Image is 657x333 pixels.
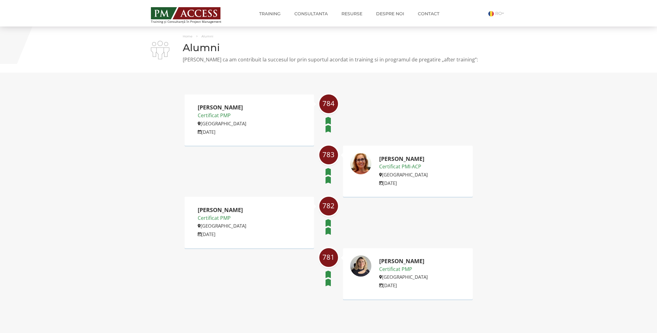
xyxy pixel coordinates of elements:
p: Certificat PMP [198,112,246,120]
p: [PERSON_NAME] ca am contribuit la succesul lor prin suportul acordat in training si in programul ... [151,56,506,63]
p: Certificat PMI-ACP [379,163,428,171]
p: [GEOGRAPHIC_DATA] [198,120,246,127]
a: Training și Consultanță în Project Management [151,5,233,23]
img: Romana [488,11,494,17]
p: [GEOGRAPHIC_DATA] [379,273,428,281]
a: Consultanta [290,7,332,20]
a: Contact [413,7,444,20]
p: [DATE] [198,230,246,238]
p: [DATE] [379,282,428,289]
h2: [PERSON_NAME] [198,104,246,111]
a: RO [488,11,506,16]
img: PM ACCESS - Echipa traineri si consultanti certificati PMP: Narciss Popescu, Mihai Olaru, Monica ... [151,7,220,19]
a: Training [254,7,285,20]
p: [GEOGRAPHIC_DATA] [379,171,428,178]
p: [DATE] [379,179,428,187]
p: Certificat PMP [379,265,428,273]
h2: [PERSON_NAME] [379,156,428,162]
a: Despre noi [371,7,409,20]
img: Adina Moise [350,255,372,277]
p: Certificat PMP [198,214,246,222]
a: Resurse [337,7,367,20]
p: [DATE] [198,128,246,136]
span: Training și Consultanță în Project Management [151,20,233,23]
p: [GEOGRAPHIC_DATA] [198,222,246,229]
span: 783 [319,151,338,158]
a: Home [183,34,192,38]
span: 784 [319,99,338,107]
span: Alumni [201,34,213,38]
h1: Alumni [151,42,506,53]
h2: [PERSON_NAME] [379,258,428,264]
span: 781 [319,253,338,261]
span: 782 [319,202,338,210]
h2: [PERSON_NAME] [198,207,246,213]
img: Camelia-Elena Sava [350,153,372,175]
img: i-02.png [151,41,169,59]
